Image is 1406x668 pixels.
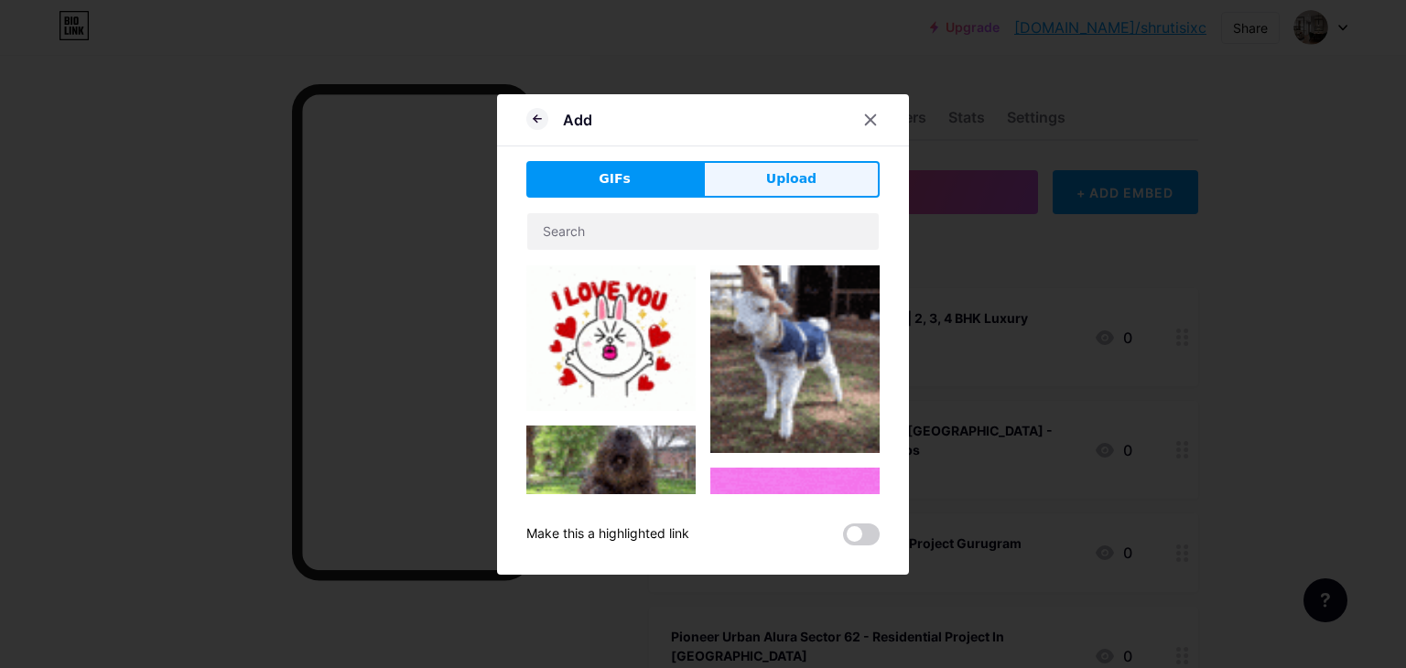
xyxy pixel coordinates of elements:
div: Make this a highlighted link [526,523,689,545]
div: Add [563,109,592,131]
button: Upload [703,161,880,198]
input: Search [527,213,879,250]
img: Gihpy [526,426,696,637]
img: Gihpy [710,265,880,454]
span: Upload [766,169,817,189]
button: GIFs [526,161,703,198]
img: Gihpy [710,468,880,633]
img: Gihpy [526,265,696,411]
span: GIFs [599,169,631,189]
